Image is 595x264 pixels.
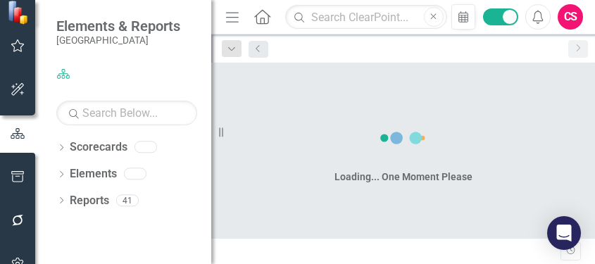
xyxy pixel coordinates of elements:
[116,194,139,206] div: 41
[70,193,109,209] a: Reports
[334,170,472,184] div: Loading... One Moment Please
[547,216,581,250] div: Open Intercom Messenger
[558,4,583,30] button: CS
[56,101,197,125] input: Search Below...
[70,139,127,156] a: Scorecards
[70,166,117,182] a: Elements
[56,34,180,46] small: [GEOGRAPHIC_DATA]
[56,18,180,34] span: Elements & Reports
[285,5,446,30] input: Search ClearPoint...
